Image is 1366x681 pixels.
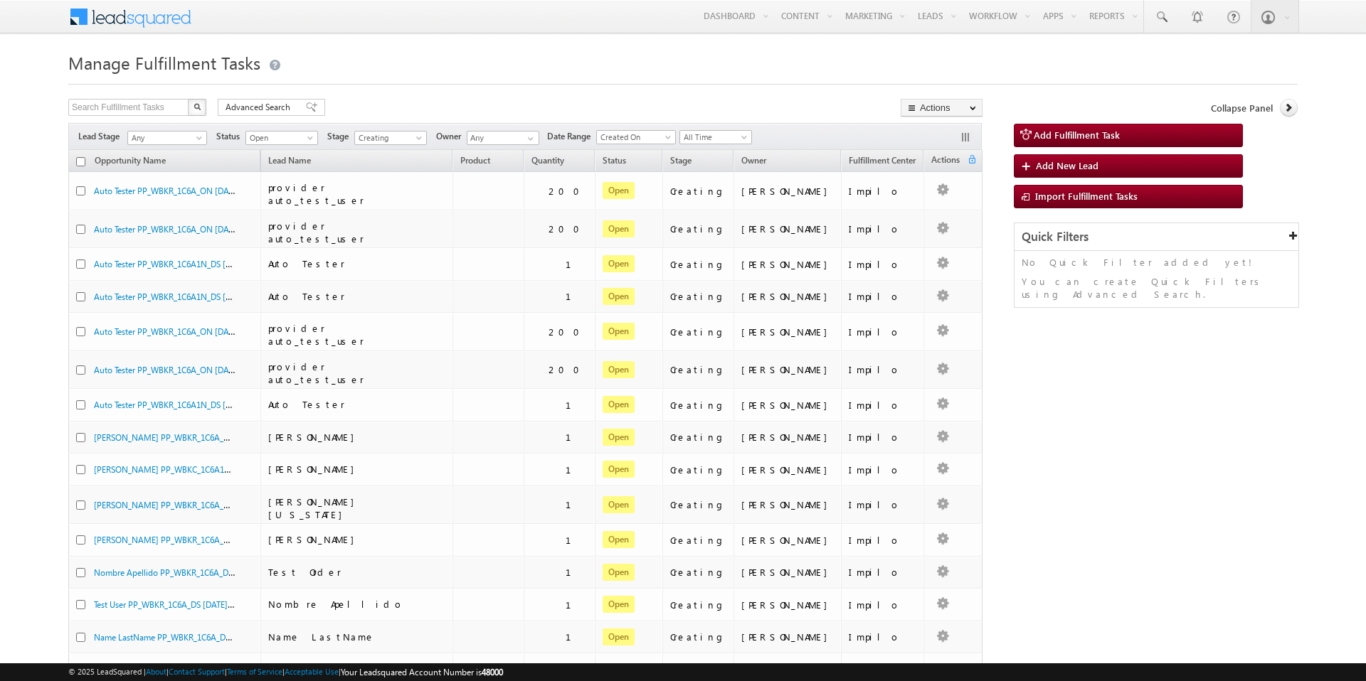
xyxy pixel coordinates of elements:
span: Open [603,255,635,272]
span: Status [216,130,245,143]
span: provider auto_test_user [268,220,364,245]
div: Impilo [849,599,917,611]
div: 1 [566,431,588,444]
a: Terms of Service [227,667,282,676]
span: Quantity [531,155,564,166]
span: Open [603,461,635,478]
div: Creating [670,498,727,511]
div: Creating [670,463,727,476]
div: [PERSON_NAME] [741,498,835,511]
div: 200 [549,326,588,338]
span: Manage Fulfillment Tasks [68,51,260,74]
div: 200 [549,363,588,376]
div: Creating [670,631,727,643]
span: Stage [670,155,692,166]
div: Creating [670,185,727,198]
span: Add Fulfillment Task [1034,129,1120,141]
span: Fulfillment Center [849,155,916,166]
span: © 2025 LeadSquared | | | | | [68,665,503,679]
div: 1 [566,631,588,643]
span: Advanced Search [226,101,295,114]
div: Creating [670,326,727,338]
span: All Time [680,131,748,144]
div: [PERSON_NAME] [741,599,835,611]
span: provider auto_test_user [268,360,364,385]
span: Open [603,531,635,548]
input: Type to Search [467,131,539,145]
a: Test User PP_WBKR_1C6A_DS [DATE] 8:30:01 PM [94,598,270,610]
a: [PERSON_NAME] PP_WBKR_1C6A_DS [DATE] 8:35:13 PM [94,533,303,545]
div: [PERSON_NAME] [741,534,835,547]
div: 1 [566,566,588,579]
div: [PERSON_NAME] [741,258,835,271]
a: Created On [596,130,676,144]
span: Open [603,288,635,305]
a: Auto Tester PP_WBKR_1C6A_ON [DATE] 1:41:26 AM [94,325,283,337]
span: provider auto_test_user [268,181,364,206]
div: Impilo [849,631,917,643]
a: Open [245,131,318,145]
div: 200 [549,222,588,235]
div: Impilo [849,258,917,271]
span: Owner [741,155,766,166]
div: Impilo [849,566,917,579]
span: Open [603,596,635,613]
a: Creating [354,131,427,145]
span: Creating [355,132,423,144]
span: [PERSON_NAME] [268,463,361,475]
span: [PERSON_NAME] [268,533,361,545]
div: Impilo [849,431,917,444]
a: Opportunity Name [88,153,173,171]
div: 1 [566,498,588,511]
div: Creating [670,399,727,412]
p: You can create Quick Filters using Advanced Search. [1022,275,1291,301]
div: Creating [670,363,727,376]
a: Any [127,131,207,145]
div: Creating [670,258,727,271]
a: Auto Tester PP_WBKR_1C6A1N_DS [DATE] 11:06:37 AM [94,398,295,410]
span: Open [603,429,635,446]
div: Creating [670,431,727,444]
span: 48000 [482,667,503,677]
div: 1 [566,463,588,476]
div: 1 [566,290,588,303]
div: Impilo [849,290,917,303]
a: Fulfillment Center [842,153,923,171]
span: Open [246,132,314,144]
div: [PERSON_NAME] [741,463,835,476]
span: Auto Tester [268,257,345,269]
div: 1 [566,599,588,611]
div: [PERSON_NAME] [741,290,835,303]
input: Check all records [76,157,85,166]
img: Search [194,103,201,110]
span: Product [460,155,490,166]
a: [PERSON_NAME] PP_WBKR_1C6A_DS [DATE] 3:30:16 AM [94,431,304,443]
span: [PERSON_NAME][US_STATE] [268,495,361,520]
div: Impilo [849,399,917,412]
span: Test Order [268,566,341,578]
span: Import Fulfillment Tasks [1035,190,1138,202]
span: Open [603,220,635,237]
div: Impilo [849,326,917,338]
span: Auto Tester [268,398,345,410]
div: [PERSON_NAME] [741,185,835,198]
a: All Time [679,130,752,144]
div: Impilo [849,363,917,376]
div: [PERSON_NAME] [741,431,835,444]
div: [PERSON_NAME] [741,222,835,235]
a: Contact Support [169,667,225,676]
span: Lead Stage [78,130,125,143]
div: Impilo [849,463,917,476]
span: Add New Lead [1036,159,1098,171]
span: Open [603,564,635,581]
div: Creating [670,222,727,235]
span: Owner [436,130,467,143]
div: 1 [566,399,588,412]
span: Stage [327,130,354,143]
div: [PERSON_NAME] [741,326,835,338]
div: 200 [549,185,588,198]
a: Auto Tester PP_WBKR_1C6A_ON [DATE] 1:46:39 AM [94,222,283,235]
span: Open [603,496,635,513]
div: Impilo [849,222,917,235]
a: Nombre Apellido PP_WBKR_1C6A_DS [DATE] 8:32:06 PM [94,566,302,578]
